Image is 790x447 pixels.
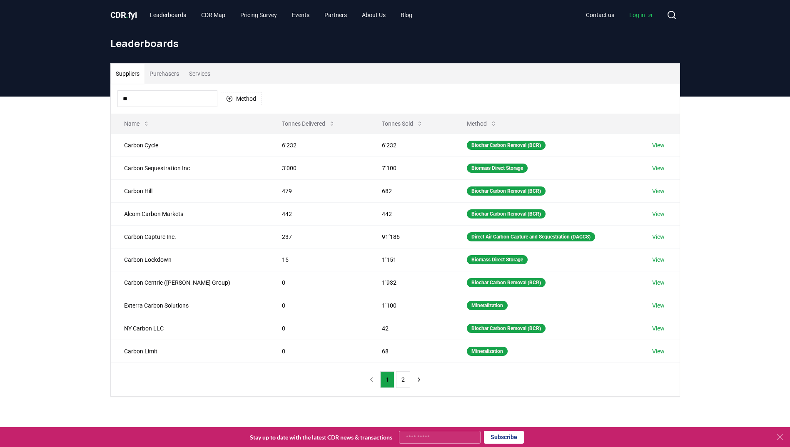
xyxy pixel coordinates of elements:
a: View [652,324,665,333]
td: Exterra Carbon Solutions [111,294,269,317]
td: 6’232 [369,134,454,156]
div: Biomass Direct Storage [467,255,528,264]
a: CDR Map [194,7,232,22]
td: Carbon Hill [111,179,269,202]
div: Mineralization [467,301,508,310]
td: Carbon Capture Inc. [111,225,269,248]
a: View [652,141,665,149]
td: 237 [269,225,369,248]
div: Biochar Carbon Removal (BCR) [467,278,546,287]
button: Name [117,115,156,132]
a: View [652,347,665,355]
a: About Us [355,7,392,22]
td: 682 [369,179,454,202]
span: CDR fyi [110,10,137,20]
nav: Main [579,7,660,22]
div: Biochar Carbon Removal (BCR) [467,209,546,219]
button: Method [221,92,262,105]
nav: Main [143,7,419,22]
td: 91’186 [369,225,454,248]
a: View [652,187,665,195]
a: Contact us [579,7,621,22]
div: Biochar Carbon Removal (BCR) [467,324,546,333]
a: View [652,210,665,218]
div: Biomass Direct Storage [467,164,528,173]
span: . [126,10,128,20]
button: Purchasers [145,64,184,84]
a: Partners [318,7,354,22]
button: 1 [380,371,394,388]
div: Direct Air Carbon Capture and Sequestration (DACCS) [467,232,595,241]
td: 1’932 [369,271,454,294]
td: 3’000 [269,156,369,179]
td: 0 [269,340,369,363]
td: 15 [269,248,369,271]
td: 442 [369,202,454,225]
a: View [652,233,665,241]
td: 6’232 [269,134,369,156]
a: Events [285,7,316,22]
td: 7’100 [369,156,454,179]
td: 0 [269,294,369,317]
td: Carbon Centric ([PERSON_NAME] Group) [111,271,269,294]
a: View [652,256,665,264]
td: Carbon Limit [111,340,269,363]
td: 0 [269,317,369,340]
button: 2 [396,371,410,388]
div: Biochar Carbon Removal (BCR) [467,186,546,196]
td: 1’100 [369,294,454,317]
td: 0 [269,271,369,294]
button: Services [184,64,215,84]
a: Log in [623,7,660,22]
td: Carbon Cycle [111,134,269,156]
a: Blog [394,7,419,22]
td: 442 [269,202,369,225]
button: Method [460,115,503,132]
h1: Leaderboards [110,37,680,50]
td: Carbon Lockdown [111,248,269,271]
a: Leaderboards [143,7,193,22]
td: Alcom Carbon Markets [111,202,269,225]
a: View [652,301,665,310]
td: 1’151 [369,248,454,271]
a: View [652,164,665,172]
span: Log in [629,11,653,19]
td: 479 [269,179,369,202]
button: Suppliers [111,64,145,84]
div: Biochar Carbon Removal (BCR) [467,141,546,150]
div: Mineralization [467,347,508,356]
td: NY Carbon LLC [111,317,269,340]
button: Tonnes Delivered [275,115,342,132]
button: next page [412,371,426,388]
a: Pricing Survey [234,7,284,22]
button: Tonnes Sold [375,115,430,132]
td: Carbon Sequestration Inc [111,156,269,179]
a: CDR.fyi [110,9,137,21]
td: 68 [369,340,454,363]
a: View [652,278,665,287]
td: 42 [369,317,454,340]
